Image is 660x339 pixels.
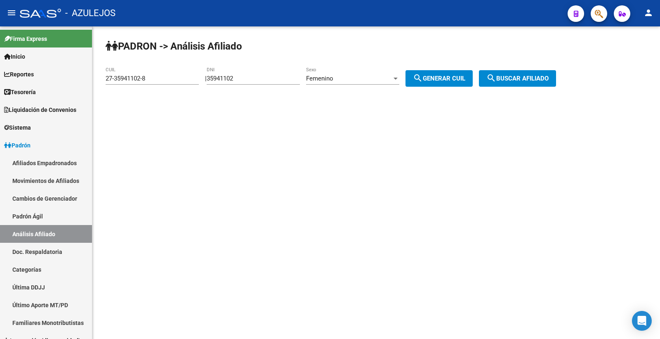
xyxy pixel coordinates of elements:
[486,75,549,82] span: Buscar afiliado
[479,70,556,87] button: Buscar afiliado
[7,8,16,18] mat-icon: menu
[4,88,36,97] span: Tesorería
[413,73,423,83] mat-icon: search
[405,70,473,87] button: Generar CUIL
[106,40,242,52] strong: PADRON -> Análisis Afiliado
[413,75,465,82] span: Generar CUIL
[65,4,115,22] span: - AZULEJOS
[4,70,34,79] span: Reportes
[4,34,47,43] span: Firma Express
[486,73,496,83] mat-icon: search
[205,75,479,82] div: |
[643,8,653,18] mat-icon: person
[4,123,31,132] span: Sistema
[4,52,25,61] span: Inicio
[306,75,333,82] span: Femenino
[4,141,31,150] span: Padrón
[4,105,76,114] span: Liquidación de Convenios
[632,311,652,331] div: Open Intercom Messenger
